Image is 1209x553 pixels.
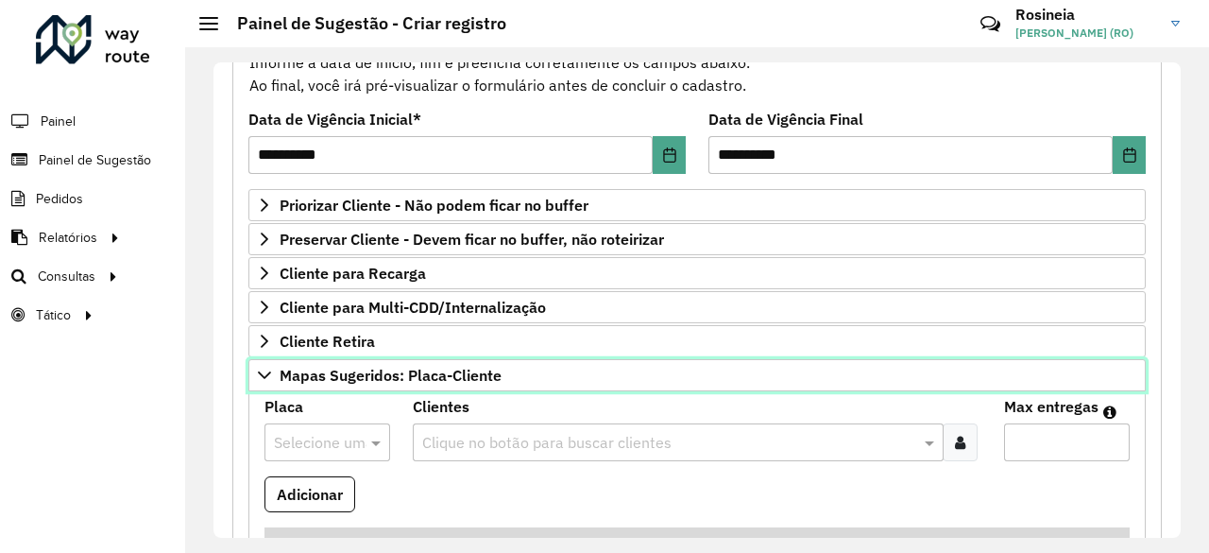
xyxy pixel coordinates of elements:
[280,266,426,281] span: Cliente para Recarga
[280,300,546,315] span: Cliente para Multi-CDD/Internalização
[1015,6,1157,24] h3: Rosineia
[248,325,1146,357] a: Cliente Retira
[218,13,506,34] h2: Painel de Sugestão - Criar registro
[280,334,375,349] span: Cliente Retira
[248,223,1146,255] a: Preservar Cliente - Devem ficar no buffer, não roteirizar
[248,108,421,130] label: Data de Vigência Inicial
[36,189,83,209] span: Pedidos
[1103,405,1116,420] em: Máximo de clientes que serão colocados na mesma rota com os clientes informados
[280,198,588,213] span: Priorizar Cliente - Não podem ficar no buffer
[36,305,71,325] span: Tático
[248,359,1146,391] a: Mapas Sugeridos: Placa-Cliente
[248,189,1146,221] a: Priorizar Cliente - Não podem ficar no buffer
[1113,136,1146,174] button: Choose Date
[248,257,1146,289] a: Cliente para Recarga
[264,395,303,418] label: Placa
[413,395,469,418] label: Clientes
[39,150,151,170] span: Painel de Sugestão
[39,228,97,248] span: Relatórios
[248,291,1146,323] a: Cliente para Multi-CDD/Internalização
[970,4,1011,44] a: Contato Rápido
[1015,25,1157,42] span: [PERSON_NAME] (RO)
[38,267,95,286] span: Consultas
[653,136,686,174] button: Choose Date
[1004,395,1098,418] label: Max entregas
[708,108,863,130] label: Data de Vigência Final
[280,368,502,383] span: Mapas Sugeridos: Placa-Cliente
[248,27,1146,97] div: Informe a data de inicio, fim e preencha corretamente os campos abaixo. Ao final, você irá pré-vi...
[264,476,355,512] button: Adicionar
[41,112,76,131] span: Painel
[280,232,664,247] span: Preservar Cliente - Devem ficar no buffer, não roteirizar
